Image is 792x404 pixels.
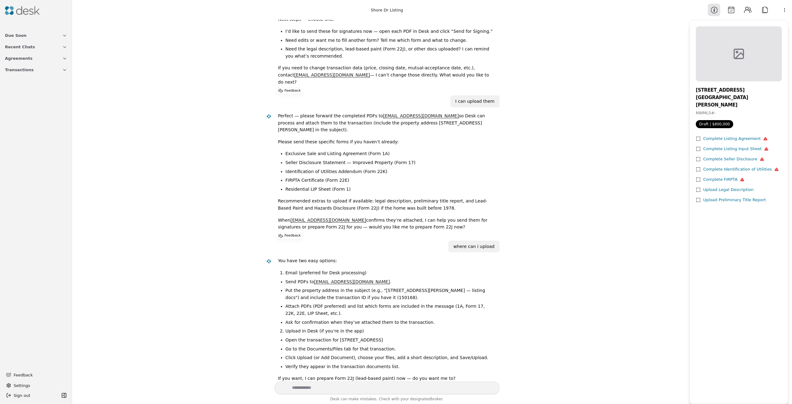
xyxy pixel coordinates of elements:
p: You have two easy options: [278,257,495,264]
div: I can upload them [455,98,495,105]
img: Desk [5,6,40,15]
li: Email (preferred for Desk processing) [286,269,495,276]
a: [EMAIL_ADDRESS][DOMAIN_NAME] [291,218,366,223]
span: Feedback [14,372,63,378]
div: where can i upload [453,243,494,250]
li: Seller Disclosure Statement — Improved Property (Form 17) [286,159,495,166]
li: Click Upload (or Add Document), choose your files, add a short description, and Save/Upload. [286,354,495,361]
div: Complete FIRPTA [703,176,744,183]
span: Due Soon [5,32,27,39]
span: Settings [14,382,30,389]
button: Transactions [1,64,71,76]
li: Attach PDFs (PDF preferred) and list which forms are included in the message (1A, Form 17, 22K, 2... [286,303,495,317]
div: [GEOGRAPHIC_DATA][PERSON_NAME] [696,94,782,109]
li: Upload in Desk (if you’re in the app) [286,328,495,335]
button: Sign out [4,390,60,400]
p: When confirms they’re attached, I can help you send them for signatures or prepare Form 22J for y... [278,217,495,231]
a: [EMAIL_ADDRESS][DOMAIN_NAME] [314,279,390,284]
p: Please send these specific forms if you haven’t already: [278,138,495,146]
li: Open the transaction for [STREET_ADDRESS] [286,337,495,344]
div: Upload Preliminary Title Report [703,197,766,203]
p: Recommended extras to upload if available: legal description, preliminary title report, and Lead-... [278,198,495,211]
div: Complete Listing Input Sheet [703,146,768,152]
li: Exclusive Sale and Listing Agreement (Form 1A) [286,150,495,157]
p: If you need to change transaction data (price, closing date, mutual-acceptance date, etc.), conta... [278,64,495,85]
span: Transactions [5,67,34,73]
div: Complete Listing Agreement [703,136,768,142]
li: Send PDFs to . [286,278,495,285]
li: Need the legal description, lead-based paint (Form 22J), or other docs uploaded? I can remind you... [286,46,495,59]
div: Upload Legal Description [703,187,754,193]
span: designated [410,397,431,401]
li: Put the property address in the subject (e.g., "[STREET_ADDRESS][PERSON_NAME] — listing docs") an... [286,287,495,301]
div: Complete Seller Disclosure [703,156,764,163]
button: Recent Chats [1,41,71,53]
div: Complete Identification of Utilities [703,166,779,173]
button: Settings [4,380,68,390]
p: Feedback [285,233,301,239]
a: [EMAIL_ADDRESS][DOMAIN_NAME] [383,113,459,118]
li: Ask for confirmation when they’ve attached them to the transaction. [286,319,495,326]
textarea: Write your prompt here [274,381,500,394]
p: Perfect — please forward the completed PDFs to so Desk can process and attach them to the transac... [278,112,495,133]
div: NWMLS # - [696,110,782,116]
span: Recent Chats [5,44,35,50]
span: Sign out [14,392,30,399]
img: Desk [266,259,271,264]
p: Feedback [285,88,301,94]
li: Residential LIP Sheet (Form 1) [286,186,495,193]
button: Agreements [1,53,71,64]
button: Due Soon [1,30,71,41]
div: [STREET_ADDRESS] [696,86,782,94]
img: Desk [266,114,271,119]
li: I’d like to send these for signatures now — open each PDF in Desk and click “Send for Signing.” [286,28,495,35]
li: Verify they appear in the transaction documents list. [286,363,495,370]
div: Desk can make mistakes. Check with your broker. [274,396,500,404]
li: FIRPTA Certificate (Form 22E) [286,177,495,184]
li: Need edits or want me to fill another form? Tell me which form and what to change. [286,37,495,44]
span: Agreements [5,55,32,62]
p: If you want, I can prepare Form 22J (lead-based paint) now — do you want me to? [278,375,495,382]
div: Shore Dr Listing [371,7,403,13]
a: [EMAIL_ADDRESS][DOMAIN_NAME] [294,72,370,77]
li: Go to the Documents/Files tab for that transaction. [286,345,495,353]
button: Feedback [2,369,67,380]
span: Draft | $800,000 [696,120,733,128]
li: Identification of Utilities Addendum (Form 22K) [286,168,495,175]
